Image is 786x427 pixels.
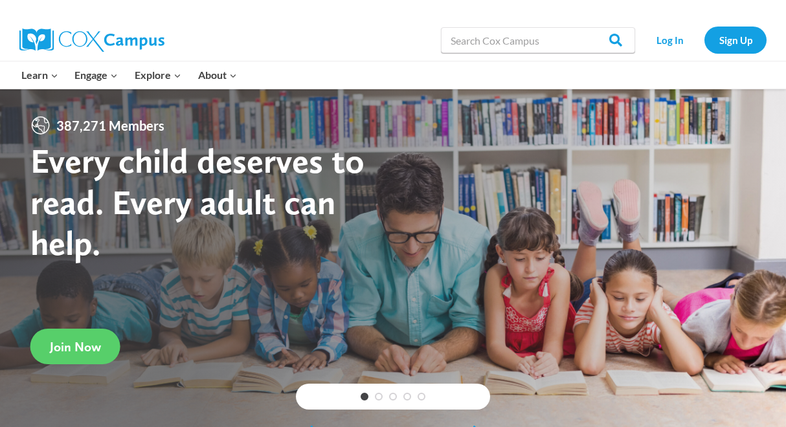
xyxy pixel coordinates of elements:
[13,61,245,89] nav: Primary Navigation
[30,329,120,364] a: Join Now
[704,27,767,53] a: Sign Up
[30,140,365,263] strong: Every child deserves to read. Every adult can help.
[51,115,170,136] span: 387,271 Members
[389,393,397,400] a: 3
[21,67,58,83] span: Learn
[403,393,411,400] a: 4
[198,67,237,83] span: About
[19,28,164,52] img: Cox Campus
[361,393,368,400] a: 1
[418,393,425,400] a: 5
[375,393,383,400] a: 2
[135,67,181,83] span: Explore
[441,27,635,53] input: Search Cox Campus
[642,27,698,53] a: Log In
[50,339,101,355] span: Join Now
[74,67,118,83] span: Engage
[642,27,767,53] nav: Secondary Navigation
